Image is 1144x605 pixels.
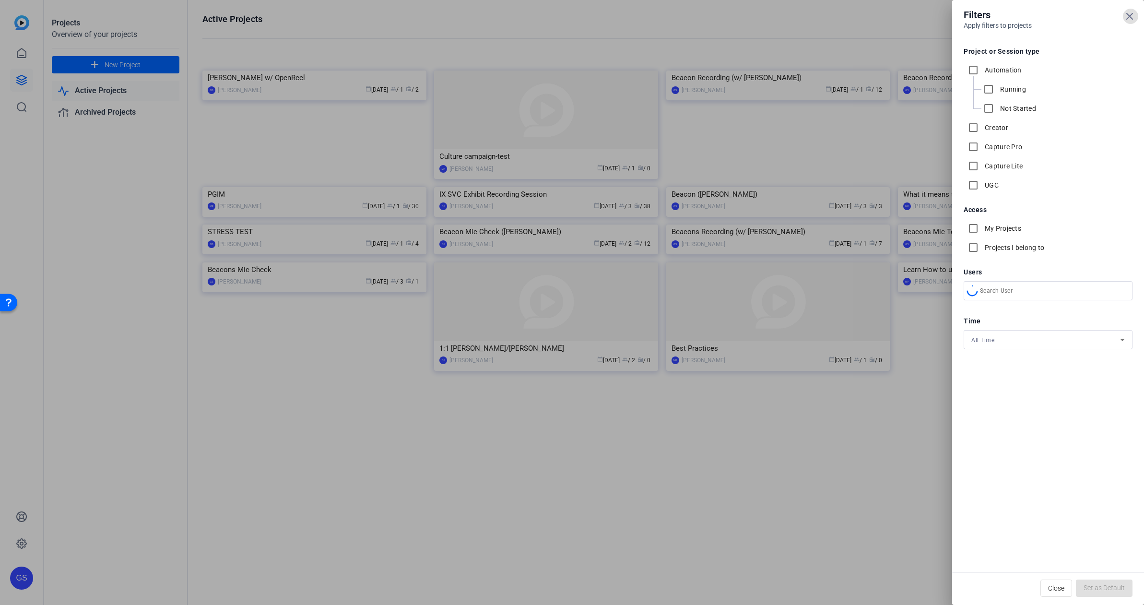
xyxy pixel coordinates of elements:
h4: Filters [964,8,1132,22]
h5: Users [964,269,1132,275]
span: Close [1048,579,1064,597]
h5: Access [964,206,1132,213]
input: Search User [980,285,1125,297]
h5: Time [964,318,1132,324]
h6: Apply filters to projects [964,22,1132,29]
label: Capture Lite [983,161,1023,171]
span: All Time [971,337,994,344]
label: Capture Pro [983,142,1022,152]
label: Projects I belong to [983,243,1044,252]
button: Close [1040,580,1072,597]
label: Automation [983,65,1022,75]
label: Not Started [998,104,1036,113]
label: UGC [983,180,999,190]
label: My Projects [983,224,1021,233]
label: Creator [983,123,1008,132]
label: Running [998,84,1026,94]
h5: Project or Session type [964,48,1132,55]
